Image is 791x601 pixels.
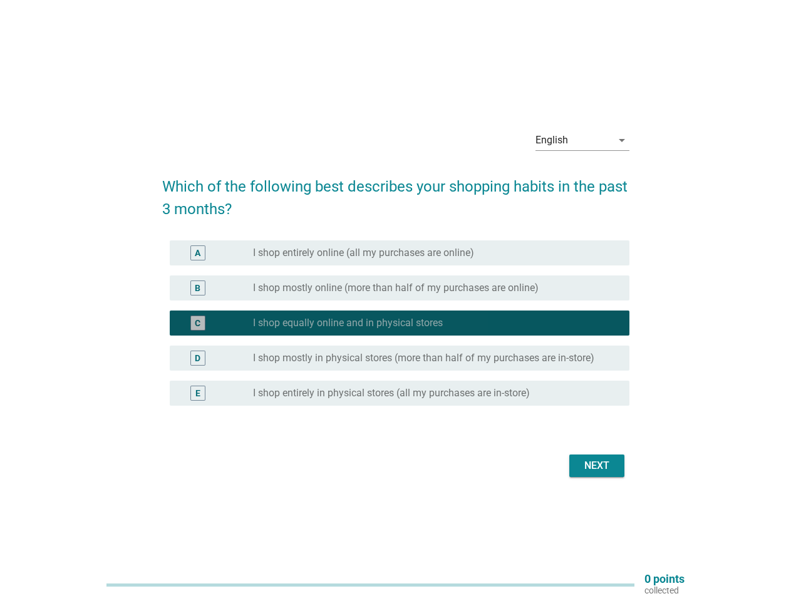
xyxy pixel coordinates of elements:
[644,573,685,585] p: 0 points
[195,247,200,260] div: A
[253,352,594,364] label: I shop mostly in physical stores (more than half of my purchases are in-store)
[253,282,539,294] label: I shop mostly online (more than half of my purchases are online)
[644,585,685,596] p: collected
[569,455,624,477] button: Next
[162,163,629,220] h2: Which of the following best describes your shopping habits in the past 3 months?
[195,317,200,330] div: C
[253,247,474,259] label: I shop entirely online (all my purchases are online)
[253,387,530,399] label: I shop entirely in physical stores (all my purchases are in-store)
[535,135,568,146] div: English
[195,387,200,400] div: E
[195,282,200,295] div: B
[614,133,629,148] i: arrow_drop_down
[195,352,200,365] div: D
[253,317,443,329] label: I shop equally online and in physical stores
[579,458,614,473] div: Next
